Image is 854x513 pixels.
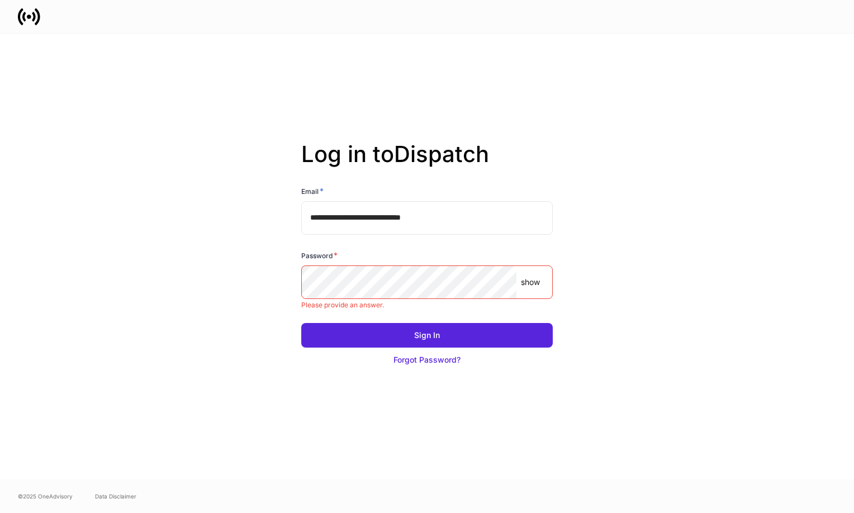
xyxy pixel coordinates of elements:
button: Forgot Password? [301,348,553,372]
p: Please provide an answer. [301,301,553,310]
span: © 2025 OneAdvisory [18,492,73,501]
p: show [521,277,540,288]
div: Sign In [414,330,440,341]
h6: Email [301,186,324,197]
h6: Password [301,250,338,261]
div: Forgot Password? [393,354,461,365]
button: Sign In [301,323,553,348]
h2: Log in to Dispatch [301,141,553,186]
a: Data Disclaimer [95,492,136,501]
